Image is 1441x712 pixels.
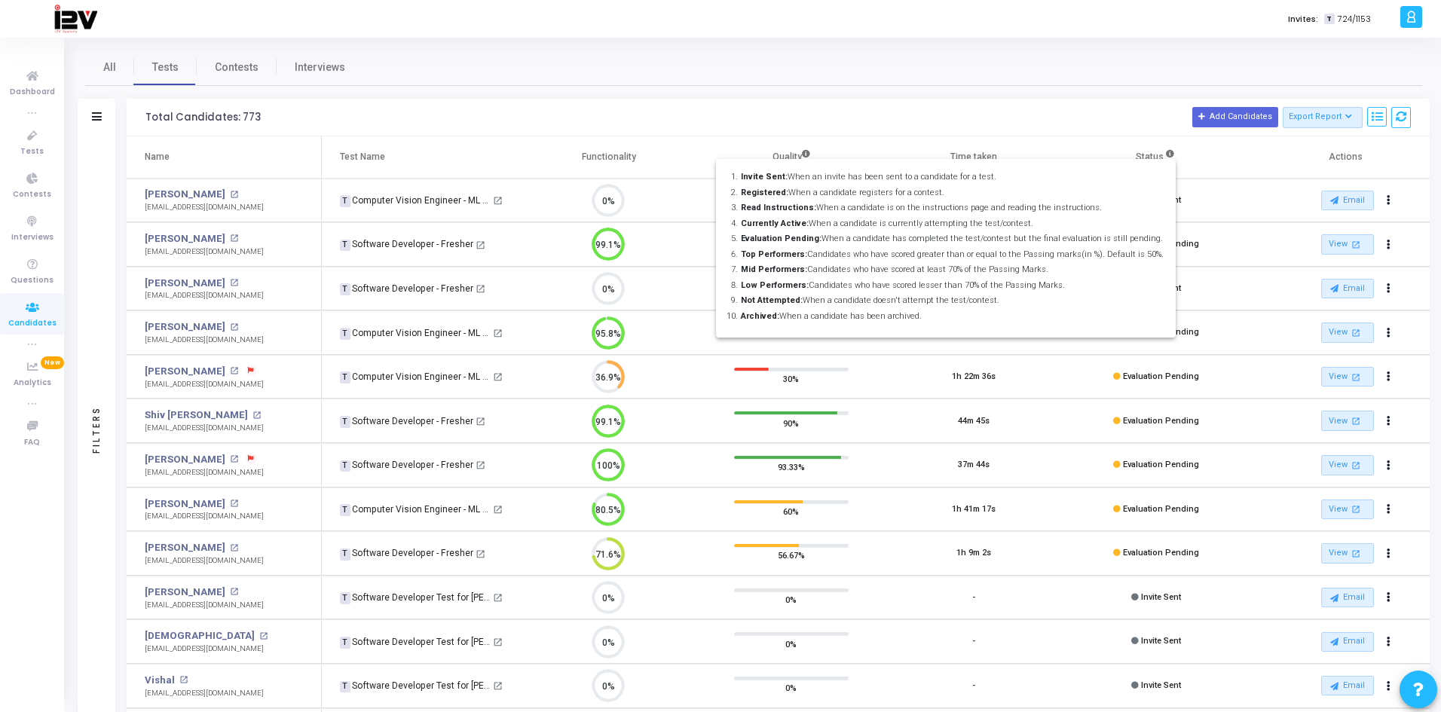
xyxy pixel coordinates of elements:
[740,264,1164,277] li: Candidates who have scored at least 70% of the Passing Marks.
[741,203,816,212] span: Read Instructions:
[741,234,821,243] span: Evaluation Pending:
[740,187,1164,200] li: When a candidate registers for a contest.
[741,172,788,182] span: Invite Sent:
[741,188,788,197] span: Registered:
[740,171,1164,184] li: When an invite has been sent to a candidate for a test.
[740,249,1164,261] li: Candidates who have scored greater than or equal to the Passing marks(in %). Default is 50%.
[740,202,1164,215] li: When a candidate is on the instructions page and reading the instructions.
[741,280,809,290] span: Low Performers:
[741,311,779,321] span: Archived:
[740,310,1164,323] li: When a candidate has been archived.
[740,280,1164,292] li: Candidates who have scored lesser than 70% of the Passing Marks.
[740,233,1164,246] li: When a candidate has completed the test/contest but the final evaluation is still pending.
[740,218,1164,231] li: When a candidate is currently attempting the test/contest.
[740,295,1164,307] li: When a candidate doesn't attempt the test/contest.
[741,264,807,274] span: Mid Performers:
[741,295,803,305] span: Not Attempted:
[741,218,809,228] span: Currently Active:
[741,249,807,259] span: Top Performers:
